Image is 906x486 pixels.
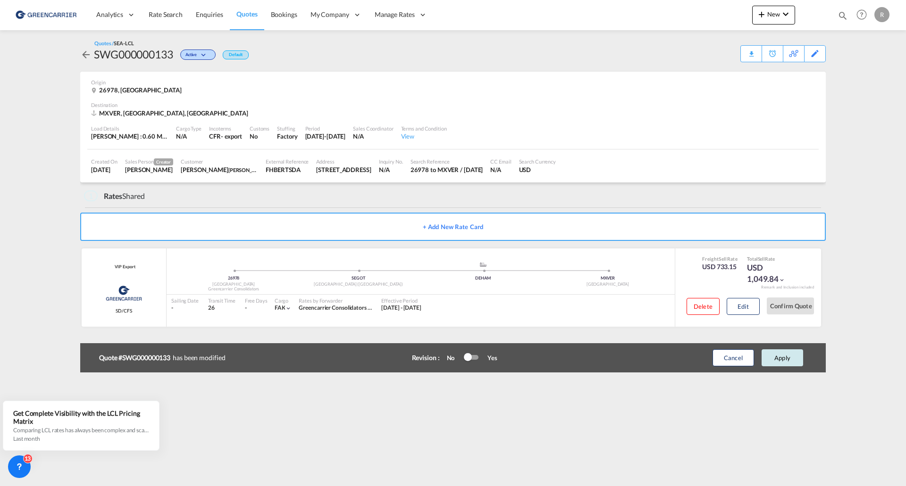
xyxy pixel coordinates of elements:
[756,8,767,20] md-icon: icon-plus 400-fg
[103,281,145,305] img: Greencarrier Consolidators
[767,297,814,314] button: Confirm Quote
[727,298,760,315] button: Edit
[208,297,235,304] div: Transit Time
[296,281,420,288] div: [GEOGRAPHIC_DATA] ([GEOGRAPHIC_DATA])
[746,46,757,54] div: Quote PDF is not available at this time
[353,132,393,140] div: N/A
[209,132,221,140] div: CFR
[91,165,117,174] div: 16 Sep 2025
[353,125,393,132] div: Sales Coordinator
[754,285,821,290] div: Remark and Inclusion included
[96,10,123,19] span: Analytics
[84,190,98,201] span: 1
[236,10,257,18] span: Quotes
[125,165,173,174] div: Nicolas Myrén
[401,125,447,132] div: Terms and Condition
[245,297,268,304] div: Free Days
[713,349,754,366] button: Cancel
[478,262,489,267] md-icon: assets/icons/custom/ship-fill.svg
[176,132,201,140] div: N/A
[125,158,173,165] div: Sales Person
[173,47,218,62] div: Change Status Here
[545,275,670,281] div: MXVER
[412,353,440,362] div: Revision :
[149,10,183,18] span: Rate Search
[196,10,223,18] span: Enquiries
[209,125,242,132] div: Incoterms
[208,304,235,312] div: 26
[171,286,296,292] div: Greencarrier Consolidators
[854,7,870,23] span: Help
[758,256,765,262] span: Sell
[250,132,269,140] div: No
[316,158,371,165] div: Address
[99,86,182,94] span: 26978, [GEOGRAPHIC_DATA]
[199,53,210,58] md-icon: icon-chevron-down
[702,255,738,262] div: Freight Rate
[874,7,889,22] div: R
[779,277,785,283] md-icon: icon-chevron-down
[478,354,497,362] div: Yes
[305,125,346,132] div: Period
[375,10,415,19] span: Manage Rates
[519,158,556,165] div: Search Currency
[702,262,738,272] div: USD 733.15
[99,351,382,365] div: has been modified
[228,275,240,280] span: 26978
[299,297,372,304] div: Rates by Forwarder
[381,304,421,312] div: 01 Sep 2025 - 30 Sep 2025
[181,165,258,174] div: Erik Ståhl
[91,125,168,132] div: Load Details
[401,132,447,140] div: View
[411,158,483,165] div: Search Reference
[80,47,94,62] div: icon-arrow-left
[490,165,511,174] div: N/A
[91,101,815,108] div: Destination
[762,349,803,366] button: Apply
[747,255,794,262] div: Total Rate
[411,165,483,174] div: 26978 to MXVER / 16 Sep 2025
[381,304,421,311] span: [DATE] - [DATE]
[719,256,727,262] span: Sell
[99,353,173,362] b: Quote #SWG000000133
[171,297,199,304] div: Sailing Date
[545,281,670,288] div: [GEOGRAPHIC_DATA]
[305,132,346,140] div: 30 Sep 2025
[299,304,372,312] div: Greencarrier Consolidators (Sweden)
[421,275,545,281] div: DEHAM
[180,49,216,60] div: Change Status Here
[154,158,173,165] span: Creator
[275,297,292,304] div: Cargo
[490,158,511,165] div: CC Email
[84,191,145,201] div: Shared
[687,298,720,315] button: Delete
[116,307,132,314] span: SD/CFS
[285,305,292,312] md-icon: icon-chevron-down
[379,165,403,174] div: N/A
[114,40,134,46] span: SEA-LCL
[91,86,184,94] div: 26978, Sweden
[171,281,296,288] div: [GEOGRAPHIC_DATA]
[277,125,297,132] div: Stuffing
[519,165,556,174] div: USD
[746,47,757,54] md-icon: icon-download
[223,50,249,59] div: Default
[171,304,199,312] div: -
[854,7,874,24] div: Help
[91,109,251,117] div: MXVER, Veracruz, Americas
[176,125,201,132] div: Cargo Type
[266,158,309,165] div: External Reference
[250,125,269,132] div: Customs
[266,165,309,174] div: FHBERTSDA
[296,275,420,281] div: SEGOT
[80,49,92,60] md-icon: icon-arrow-left
[756,10,791,18] span: New
[310,10,349,19] span: My Company
[271,10,297,18] span: Bookings
[747,262,794,285] div: USD 1,049.84
[91,132,168,140] div: [PERSON_NAME] : 0.60 MT | Volumetric Wt : 3.07 CBM | Chargeable Wt : 3.07 W/M
[80,213,826,241] button: + Add New Rate Card
[277,132,297,140] div: Factory Stuffing
[752,6,795,25] button: icon-plus 400-fgNewicon-chevron-down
